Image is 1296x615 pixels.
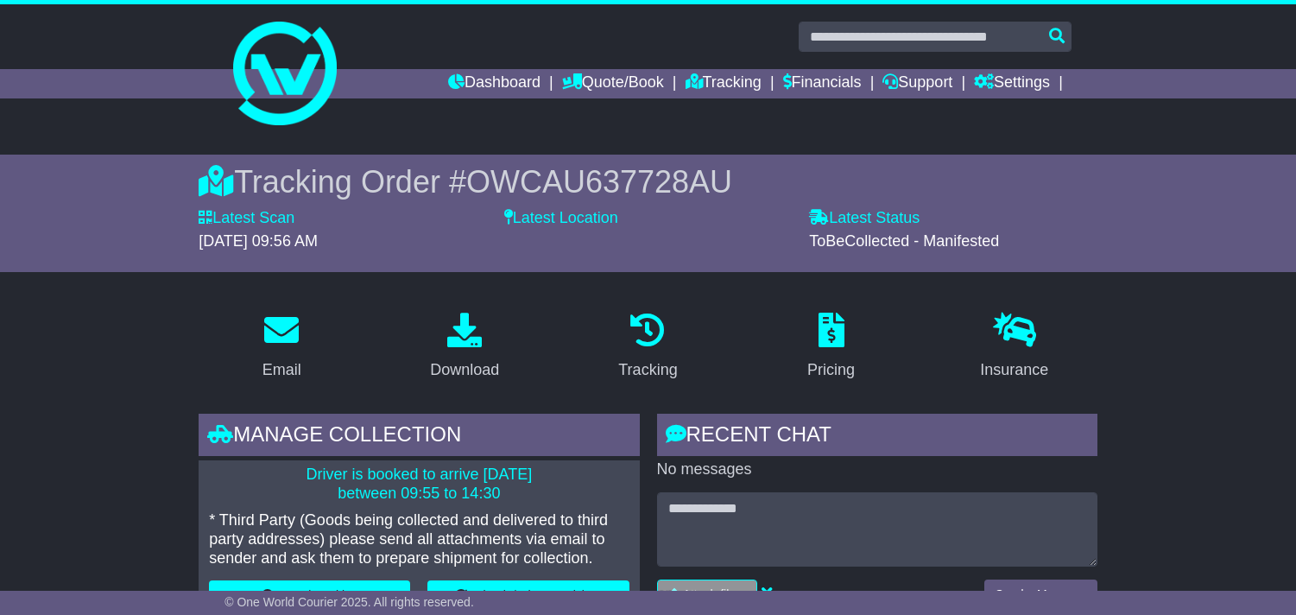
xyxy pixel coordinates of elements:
[504,209,618,228] label: Latest Location
[807,358,855,382] div: Pricing
[686,69,762,98] a: Tracking
[209,511,629,567] p: * Third Party (Goods being collected and delivered to third party addresses) please send all atta...
[199,163,1097,200] div: Tracking Order #
[974,69,1050,98] a: Settings
[882,69,952,98] a: Support
[980,358,1048,382] div: Insurance
[984,580,1097,610] button: Send a Message
[448,69,541,98] a: Dashboard
[783,69,862,98] a: Financials
[657,460,1097,479] p: No messages
[251,307,313,388] a: Email
[209,466,629,503] p: Driver is booked to arrive [DATE] between 09:55 to 14:30
[618,358,677,382] div: Tracking
[209,580,410,611] button: Cancel Booking
[796,307,866,388] a: Pricing
[809,209,920,228] label: Latest Status
[427,580,629,611] button: Rebook / Change Pickup
[199,414,639,460] div: Manage collection
[657,414,1097,460] div: RECENT CHAT
[466,164,732,200] span: OWCAU637728AU
[262,358,301,382] div: Email
[562,69,664,98] a: Quote/Book
[809,232,999,250] span: ToBeCollected - Manifested
[199,209,294,228] label: Latest Scan
[607,307,688,388] a: Tracking
[430,358,499,382] div: Download
[199,232,318,250] span: [DATE] 09:56 AM
[224,595,474,609] span: © One World Courier 2025. All rights reserved.
[419,307,510,388] a: Download
[969,307,1059,388] a: Insurance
